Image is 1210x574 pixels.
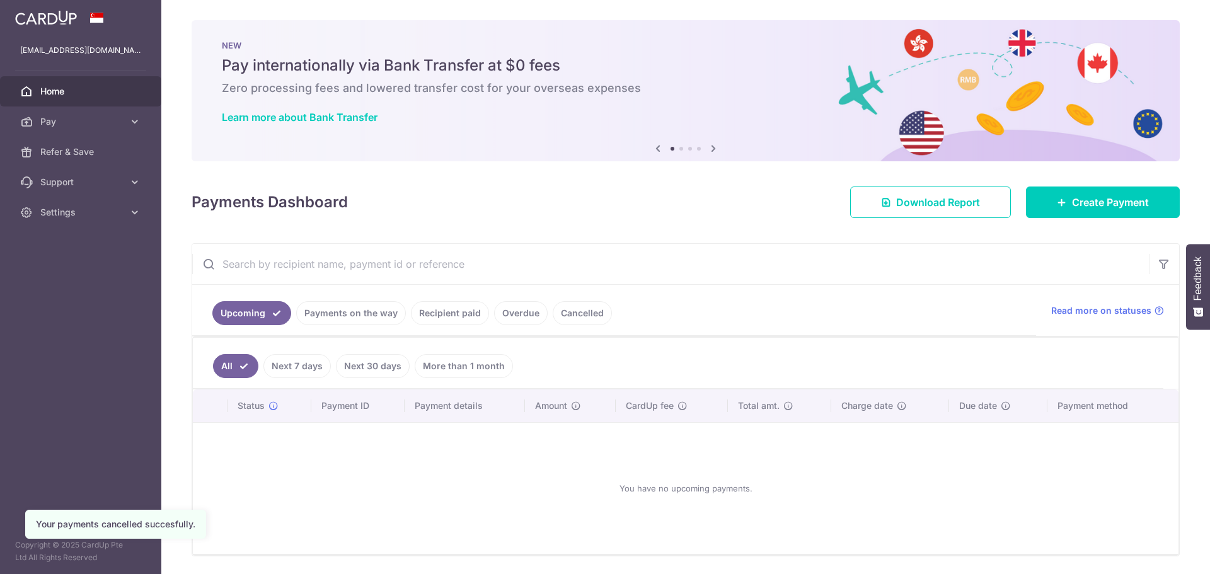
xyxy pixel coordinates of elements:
[263,354,331,378] a: Next 7 days
[222,81,1149,96] h6: Zero processing fees and lowered transfer cost for your overseas expenses
[336,354,410,378] a: Next 30 days
[40,146,124,158] span: Refer & Save
[238,399,265,412] span: Status
[40,115,124,128] span: Pay
[553,301,612,325] a: Cancelled
[626,399,674,412] span: CardUp fee
[411,301,489,325] a: Recipient paid
[1192,256,1204,301] span: Feedback
[40,176,124,188] span: Support
[1047,389,1178,422] th: Payment method
[20,44,141,57] p: [EMAIL_ADDRESS][DOMAIN_NAME]
[311,389,405,422] th: Payment ID
[415,354,513,378] a: More than 1 month
[738,399,780,412] span: Total amt.
[222,111,377,123] a: Learn more about Bank Transfer
[222,40,1149,50] p: NEW
[850,187,1011,218] a: Download Report
[296,301,406,325] a: Payments on the way
[40,85,124,98] span: Home
[405,389,526,422] th: Payment details
[1186,244,1210,330] button: Feedback - Show survey
[1026,187,1180,218] a: Create Payment
[208,433,1163,544] div: You have no upcoming payments.
[1072,195,1149,210] span: Create Payment
[36,518,195,531] div: Your payments cancelled succesfully.
[40,206,124,219] span: Settings
[841,399,893,412] span: Charge date
[1051,304,1164,317] a: Read more on statuses
[1051,304,1151,317] span: Read more on statuses
[192,191,348,214] h4: Payments Dashboard
[222,55,1149,76] h5: Pay internationally via Bank Transfer at $0 fees
[192,20,1180,161] img: Bank transfer banner
[15,10,77,25] img: CardUp
[213,354,258,378] a: All
[535,399,567,412] span: Amount
[959,399,997,412] span: Due date
[212,301,291,325] a: Upcoming
[494,301,548,325] a: Overdue
[192,244,1149,284] input: Search by recipient name, payment id or reference
[896,195,980,210] span: Download Report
